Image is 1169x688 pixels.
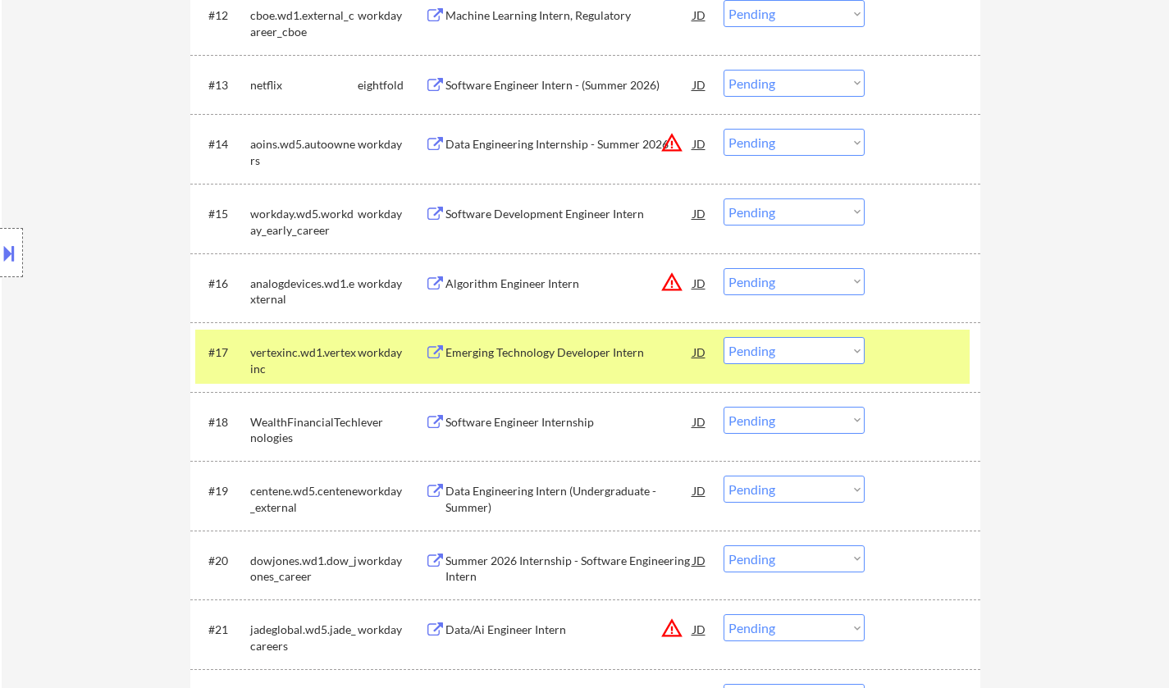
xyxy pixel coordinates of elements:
[208,553,237,569] div: #20
[358,344,425,361] div: workday
[445,414,693,431] div: Software Engineer Internship
[692,476,708,505] div: JD
[208,77,237,93] div: #13
[208,483,237,499] div: #19
[358,7,425,24] div: workday
[358,622,425,638] div: workday
[250,344,358,376] div: vertexinc.wd1.vertexinc
[250,7,358,39] div: cboe.wd1.external_career_cboe
[660,617,683,640] button: warning_amber
[445,483,693,515] div: Data Engineering Intern (Undergraduate - Summer)
[445,553,693,585] div: Summer 2026 Internship - Software Engineering Intern
[250,206,358,238] div: workday.wd5.workday_early_career
[692,407,708,436] div: JD
[358,77,425,93] div: eightfold
[250,483,358,515] div: centene.wd5.centene_external
[445,206,693,222] div: Software Development Engineer Intern
[358,276,425,292] div: workday
[692,129,708,158] div: JD
[445,276,693,292] div: Algorithm Engineer Intern
[358,206,425,222] div: workday
[250,136,358,168] div: aoins.wd5.autoowners
[358,553,425,569] div: workday
[250,622,358,654] div: jadeglobal.wd5.jade_careers
[692,545,708,575] div: JD
[250,553,358,585] div: dowjones.wd1.dow_jones_career
[692,70,708,99] div: JD
[445,7,693,24] div: Machine Learning Intern, Regulatory
[250,276,358,308] div: analogdevices.wd1.external
[445,77,693,93] div: Software Engineer Intern - (Summer 2026)
[358,414,425,431] div: lever
[250,414,358,446] div: WealthFinancialTechnologies
[660,271,683,294] button: warning_amber
[445,136,693,153] div: Data Engineering Internship - Summer 2026
[445,622,693,638] div: Data/Ai Engineer Intern
[692,614,708,644] div: JD
[692,198,708,228] div: JD
[208,414,237,431] div: #18
[445,344,693,361] div: Emerging Technology Developer Intern
[208,622,237,638] div: #21
[692,268,708,298] div: JD
[208,7,237,24] div: #12
[358,136,425,153] div: workday
[692,337,708,367] div: JD
[660,131,683,154] button: warning_amber
[358,483,425,499] div: workday
[250,77,358,93] div: netflix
